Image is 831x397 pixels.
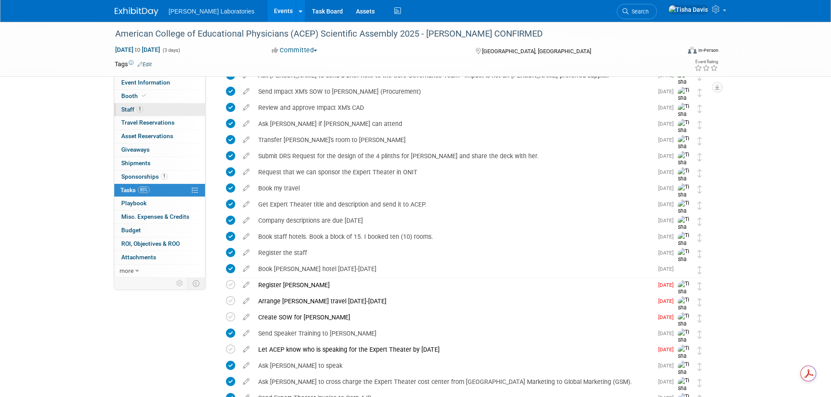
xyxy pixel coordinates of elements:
div: Ask [PERSON_NAME] if [PERSON_NAME] can attend [254,116,653,131]
i: Move task [698,363,702,371]
i: Move task [698,298,702,306]
div: Request that we can sponsor the Expert Theater in ONIT [254,165,653,180]
div: Book staff hotels. Book a block of 15. I booked ten (10) rooms. [254,229,653,244]
a: edit [239,265,254,273]
span: [DATE] [658,88,678,95]
a: edit [239,281,254,289]
i: Move task [698,105,702,113]
span: [DATE] [658,169,678,175]
div: Get Expert Theater title and description and send it to ACEP. [254,197,653,212]
a: edit [239,200,254,208]
span: [DATE] [DATE] [115,46,161,54]
a: Attachments [114,251,205,264]
span: [DATE] [658,217,678,224]
i: Move task [698,282,702,290]
span: [DATE] [658,121,678,127]
a: edit [239,136,254,144]
a: Tasks85% [114,184,205,197]
a: Budget [114,224,205,237]
button: Committed [269,46,321,55]
a: edit [239,362,254,370]
span: Event Information [121,79,170,86]
a: edit [239,184,254,192]
i: Move task [698,314,702,322]
span: [DATE] [658,137,678,143]
div: Arrange [PERSON_NAME] travel [DATE]-[DATE] [254,294,653,309]
a: edit [239,313,254,321]
img: Format-Inperson.png [688,47,697,54]
span: [GEOGRAPHIC_DATA], [GEOGRAPHIC_DATA] [482,48,591,54]
img: Tisha Davis [668,5,708,14]
span: [DATE] [658,201,678,207]
div: Book my travel [254,181,653,196]
span: [DATE] [658,105,678,111]
span: [DATE] [658,298,678,304]
span: [DATE] [658,379,678,385]
i: Move task [698,346,702,355]
img: Tisha Davis [678,103,691,126]
img: Tisha Davis [678,248,691,271]
img: Tisha Davis [678,345,691,368]
span: Staff [121,106,143,113]
img: Tisha Davis [678,280,691,303]
a: Giveaways [114,143,205,156]
i: Move task [698,185,702,193]
span: [DATE] [658,346,678,353]
span: ROI, Objectives & ROO [121,240,180,247]
a: edit [239,88,254,95]
img: Tisha Davis [678,151,691,174]
i: Move task [698,379,702,387]
i: Move task [698,217,702,226]
a: edit [239,329,254,337]
a: Staff1 [114,103,205,116]
i: Move task [698,234,702,242]
div: Book [PERSON_NAME] hotel [DATE]-[DATE] [254,261,653,276]
div: Review and approve Impact XM's CAD [254,100,653,115]
span: Tasks [120,187,150,193]
i: Move task [698,330,702,339]
span: [DATE] [658,234,678,240]
a: Asset Reservations [114,130,205,143]
a: edit [239,168,254,176]
div: Send Speaker Training to [PERSON_NAME] [254,326,653,341]
div: In-Person [698,47,718,54]
img: ExhibitDay [115,7,158,16]
span: Sponsorships [121,173,168,180]
span: 1 [137,106,143,112]
div: Create SOW for [PERSON_NAME] [254,310,653,325]
span: [DATE] [658,250,678,256]
img: Tisha Davis [678,183,691,207]
img: Tisha Davis [678,167,691,190]
span: Search [629,8,649,15]
div: Event Rating [694,60,718,64]
span: [DATE] [658,330,678,336]
a: edit [239,249,254,257]
td: Toggle Event Tabs [187,278,205,289]
img: Tisha Davis [678,216,691,239]
div: Register the staff [254,245,653,260]
a: Travel Reservations [114,116,205,129]
td: Personalize Event Tab Strip [172,278,188,289]
span: [DATE] [658,153,678,159]
a: edit [239,378,254,386]
span: 1 [161,173,168,180]
a: ROI, Objectives & ROO [114,238,205,251]
a: edit [239,297,254,305]
span: [DATE] [658,314,678,320]
a: Sponsorships1 [114,170,205,183]
a: edit [239,120,254,128]
a: edit [239,233,254,241]
span: Attachments [121,254,156,261]
i: Move task [698,88,702,97]
span: Shipments [121,159,150,166]
a: edit [239,104,254,112]
a: Misc. Expenses & Credits [114,210,205,224]
a: edit [239,217,254,224]
span: to [133,46,142,53]
img: Tisha Davis [678,71,691,94]
span: Travel Reservations [121,119,174,126]
span: Giveaways [121,146,150,153]
div: Ask [PERSON_NAME] to cross charge the Expert Theater cost center from [GEOGRAPHIC_DATA] Marketing... [254,374,653,389]
i: Move task [698,201,702,210]
i: Booth reservation complete [142,93,146,98]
